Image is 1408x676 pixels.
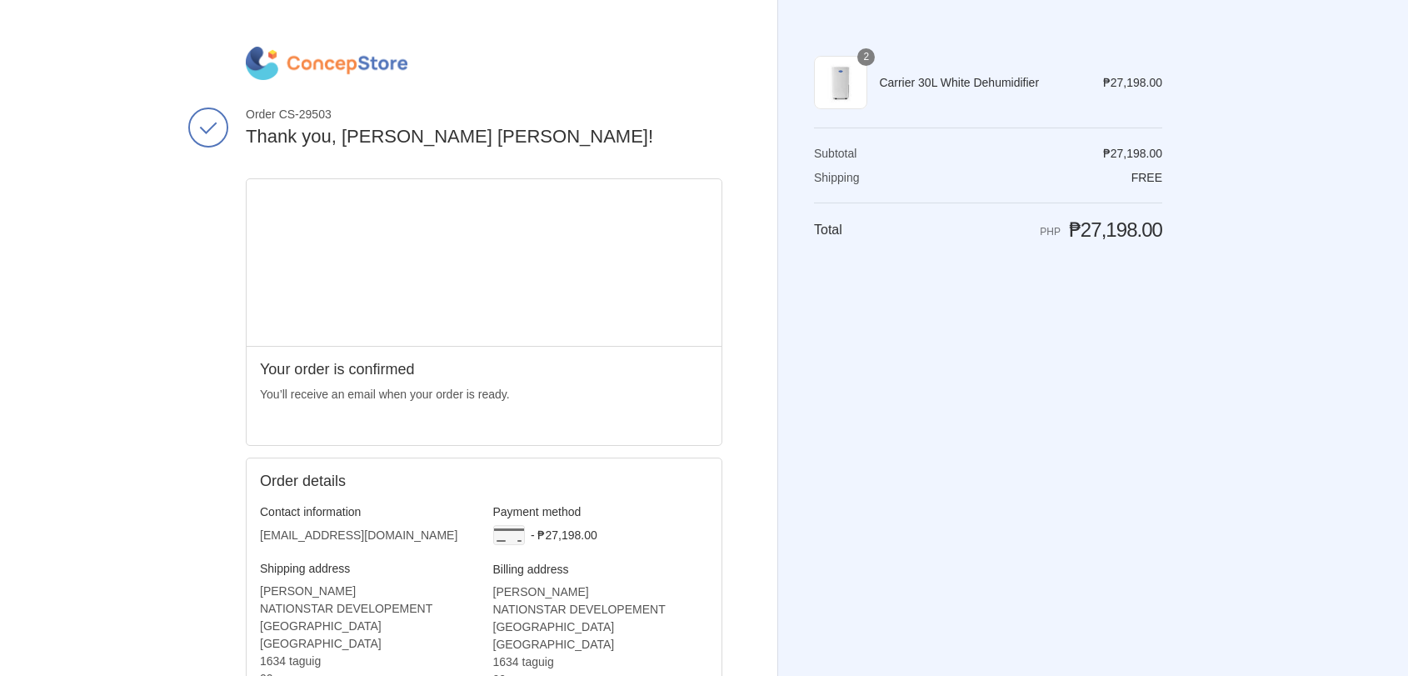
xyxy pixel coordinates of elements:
[1040,226,1061,238] span: PHP
[814,223,842,237] span: Total
[246,47,407,80] img: ConcepStore
[246,125,722,149] h2: Thank you, [PERSON_NAME] [PERSON_NAME]!
[1103,76,1162,89] span: ₱27,198.00
[493,504,709,519] h3: Payment method
[1069,218,1162,241] span: ₱27,198.00
[531,528,597,542] span: - ₱27,198.00
[247,179,722,346] iframe: Google map displaying pin point of shipping address: Taguig, Metro Manila
[1131,171,1162,184] span: Free
[260,504,476,519] h3: Contact information
[879,75,1079,90] span: Carrier 30L White Dehumidifier
[1103,147,1162,160] span: ₱27,198.00
[260,386,708,403] p: You’ll receive an email when your order is ready.
[493,562,709,577] h3: Billing address
[814,146,900,161] th: Subtotal
[857,48,875,66] span: 2
[246,107,722,122] span: Order CS-29503
[260,472,484,491] h2: Order details
[814,56,867,109] img: carrier-dehumidifier-30-liter-full-view-concepstore
[247,179,721,346] div: Google map displaying pin point of shipping address: Taguig, Metro Manila
[260,561,476,576] h3: Shipping address
[814,171,860,184] span: Shipping
[260,528,457,542] bdo: [EMAIL_ADDRESS][DOMAIN_NAME]
[260,360,708,379] h2: Your order is confirmed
